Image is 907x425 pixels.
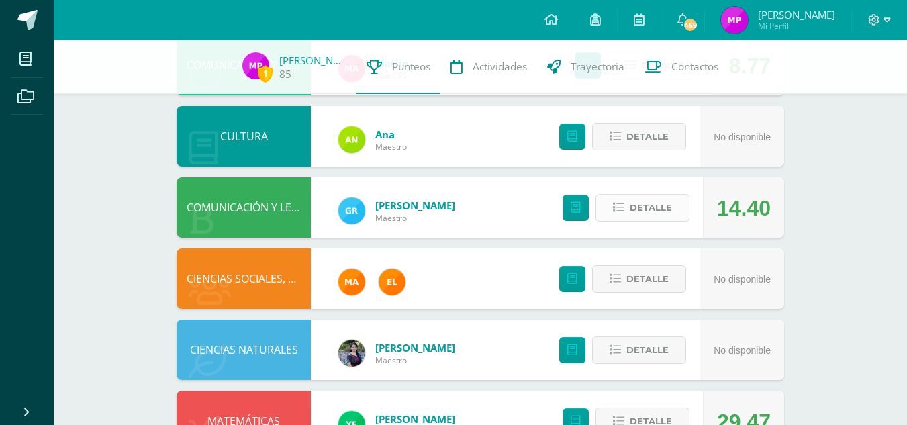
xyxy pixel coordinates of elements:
[537,40,634,94] a: Trayectoria
[671,60,718,74] span: Contactos
[177,106,311,167] div: CULTURA
[721,7,748,34] img: b590cb789269ee52ca5911d646e2abc2.png
[626,124,669,149] span: Detalle
[375,128,407,141] a: Ana
[279,67,291,81] a: 85
[177,320,311,380] div: CIENCIAS NATURALES
[634,40,728,94] a: Contactos
[758,20,835,32] span: Mi Perfil
[592,265,686,293] button: Detalle
[356,40,440,94] a: Punteos
[338,197,365,224] img: 47e0c6d4bfe68c431262c1f147c89d8f.png
[758,8,835,21] span: [PERSON_NAME]
[571,60,624,74] span: Trayectoria
[177,177,311,238] div: COMUNICACIÓN Y LENGUAJE, IDIOMA ESPAÑOL
[279,54,346,67] a: [PERSON_NAME]
[626,338,669,363] span: Detalle
[714,274,771,285] span: No disponible
[258,65,273,82] span: 1
[375,212,455,224] span: Maestro
[592,336,686,364] button: Detalle
[714,132,771,142] span: No disponible
[375,355,455,366] span: Maestro
[592,123,686,150] button: Detalle
[717,178,771,238] div: 14.40
[630,195,672,220] span: Detalle
[473,60,527,74] span: Actividades
[338,340,365,367] img: b2b209b5ecd374f6d147d0bc2cef63fa.png
[392,60,430,74] span: Punteos
[375,141,407,152] span: Maestro
[177,248,311,309] div: CIENCIAS SOCIALES, FORMACIÓN CIUDADANA E INTERCULTURALIDAD
[683,17,698,32] span: 459
[626,267,669,291] span: Detalle
[375,199,455,212] a: [PERSON_NAME]
[375,341,455,355] a: [PERSON_NAME]
[379,269,405,295] img: 31c982a1c1d67d3c4d1e96adbf671f86.png
[338,269,365,295] img: 266030d5bbfb4fab9f05b9da2ad38396.png
[595,194,689,222] button: Detalle
[714,345,771,356] span: No disponible
[242,52,269,79] img: b590cb789269ee52ca5911d646e2abc2.png
[440,40,537,94] a: Actividades
[338,126,365,153] img: 122d7b7bf6a5205df466ed2966025dea.png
